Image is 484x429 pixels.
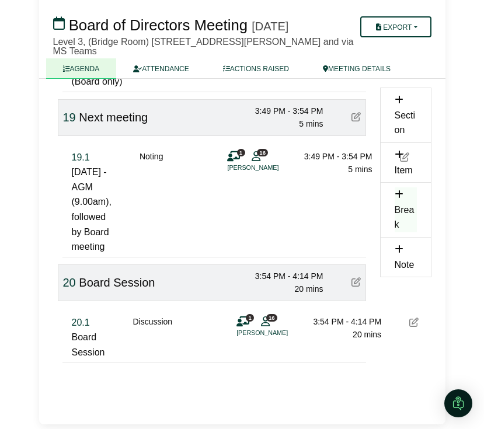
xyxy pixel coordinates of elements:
span: 5 mins [299,119,323,128]
a: MEETING DETAILS [306,58,408,79]
span: Section [395,110,416,135]
span: Board of Directors Meeting [69,17,248,33]
span: Next meeting [79,111,148,124]
span: Break [395,205,415,230]
span: [DATE] - AGM (9.00am), followed by Board meeting [72,167,112,252]
span: Click to fine tune number [63,111,76,124]
span: 20 mins [353,330,381,339]
div: 3:49 PM - 3:54 PM [290,150,372,163]
span: Note [395,259,415,269]
button: Export [360,16,431,37]
span: Board Session [79,276,155,289]
span: Item [395,165,413,175]
li: [PERSON_NAME] [236,328,324,338]
span: Board Session [72,332,105,357]
div: 3:54 PM - 4:14 PM [242,270,323,282]
span: Click to fine tune number [63,276,76,289]
div: 3:54 PM - 4:14 PM [300,315,381,328]
div: [DATE] [252,19,288,33]
a: ACTIONS RAISED [206,58,306,79]
div: Discussion [133,315,172,360]
span: Click to fine tune number [72,318,90,327]
span: 1 [246,314,254,322]
span: 16 [257,149,268,156]
span: 5 mins [348,165,372,174]
li: [PERSON_NAME] [227,163,315,173]
div: Open Intercom Messenger [444,389,472,417]
span: Level 3, (Bridge Room) [STREET_ADDRESS][PERSON_NAME] and via MS Teams [53,37,354,56]
span: Click to fine tune number [72,152,90,162]
div: 3:49 PM - 3:54 PM [242,104,323,117]
div: Noting [140,150,163,254]
a: AGENDA [46,58,117,79]
span: 20 mins [294,284,323,294]
span: 1 [237,149,245,156]
span: 16 [266,314,277,322]
a: ATTENDANCE [116,58,206,79]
